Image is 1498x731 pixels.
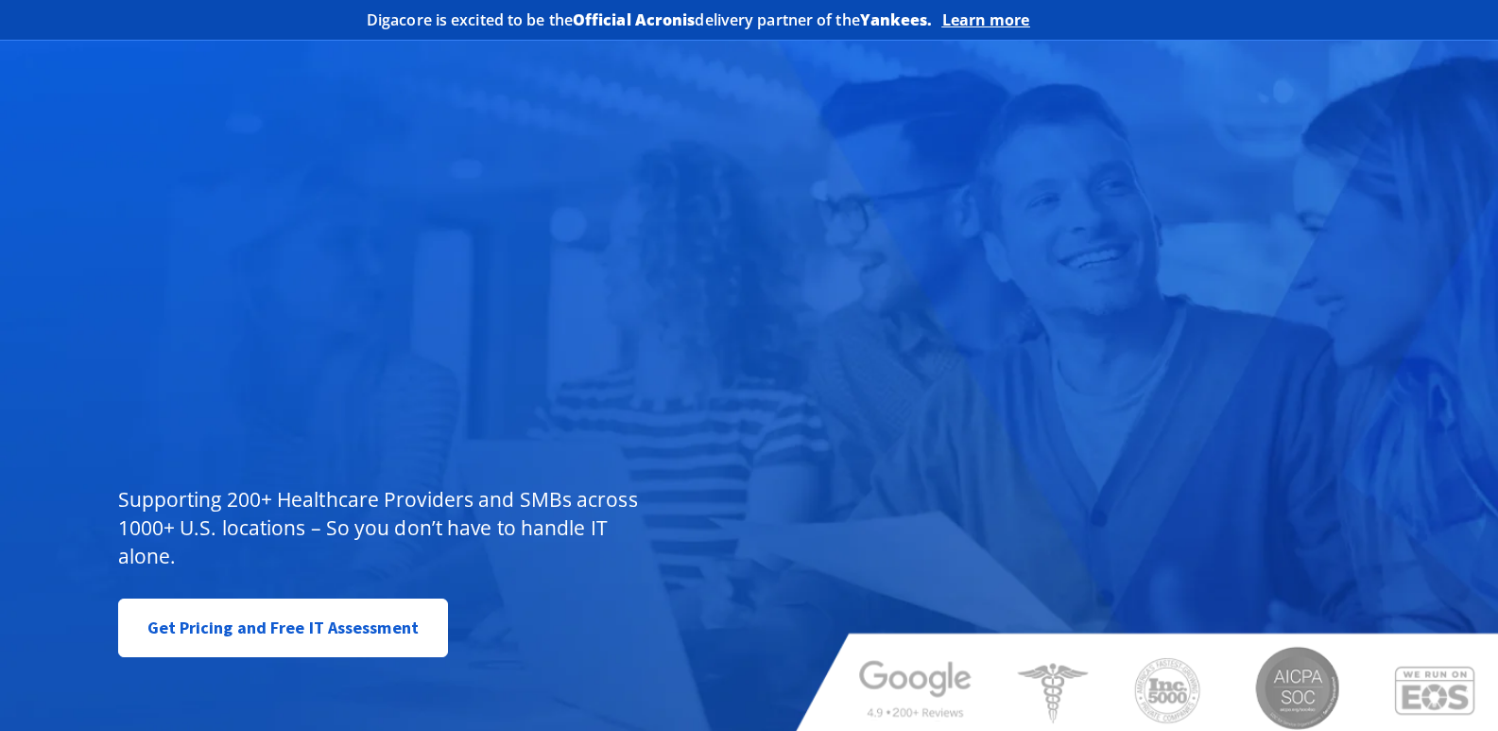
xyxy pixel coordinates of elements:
a: Get Pricing and Free IT Assessment [118,599,448,657]
a: Learn more [942,10,1030,29]
b: Official Acronis [573,9,696,30]
span: Get Pricing and Free IT Assessment [147,609,419,647]
img: Acronis [1040,6,1132,33]
p: Supporting 200+ Healthcare Providers and SMBs across 1000+ U.S. locations – So you don’t have to ... [118,485,646,570]
h2: Digacore is excited to be the delivery partner of the [367,12,933,27]
b: Yankees. [860,9,933,30]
